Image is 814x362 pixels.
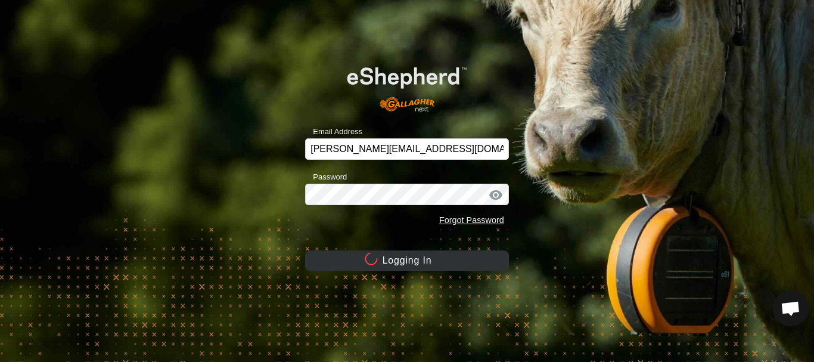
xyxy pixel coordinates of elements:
[305,171,347,183] label: Password
[325,50,488,119] img: E-shepherd Logo
[305,138,509,160] input: Email Address
[305,250,509,271] button: Logging In
[305,126,362,138] label: Email Address
[773,290,809,326] div: Open chat
[439,215,504,225] a: Forgot Password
